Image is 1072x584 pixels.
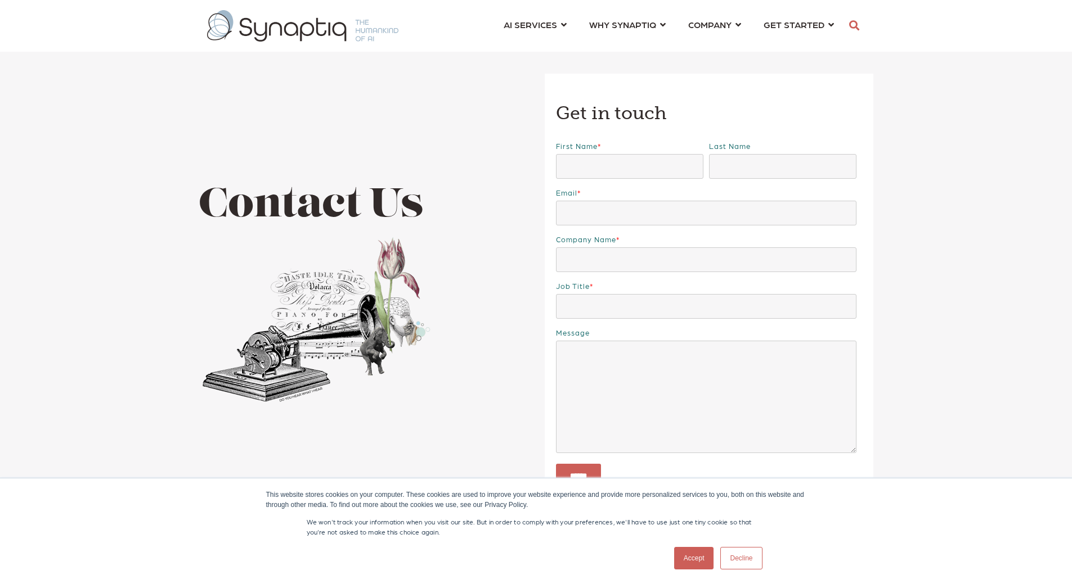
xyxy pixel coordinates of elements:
[207,10,398,42] img: synaptiq logo-1
[589,14,666,35] a: WHY SYNAPTIQ
[556,282,590,290] span: Job Title
[764,14,834,35] a: GET STARTED
[674,547,714,569] a: Accept
[589,17,656,32] span: WHY SYNAPTIQ
[307,517,766,537] p: We won't track your information when you visit our site. But in order to comply with your prefere...
[199,184,528,229] h1: Contact Us
[556,235,616,243] span: Company name
[720,547,762,569] a: Decline
[504,14,567,35] a: AI SERVICES
[504,17,557,32] span: AI SERVICES
[199,234,432,406] img: Collage of phonograph, flowers, and elephant and a hand
[556,142,598,150] span: First name
[556,102,863,125] h3: Get in touch
[492,6,845,46] nav: menu
[556,328,590,337] span: Message
[709,142,751,150] span: Last name
[688,14,741,35] a: COMPANY
[556,188,577,197] span: Email
[688,17,732,32] span: COMPANY
[266,490,806,510] div: This website stores cookies on your computer. These cookies are used to improve your website expe...
[764,17,824,32] span: GET STARTED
